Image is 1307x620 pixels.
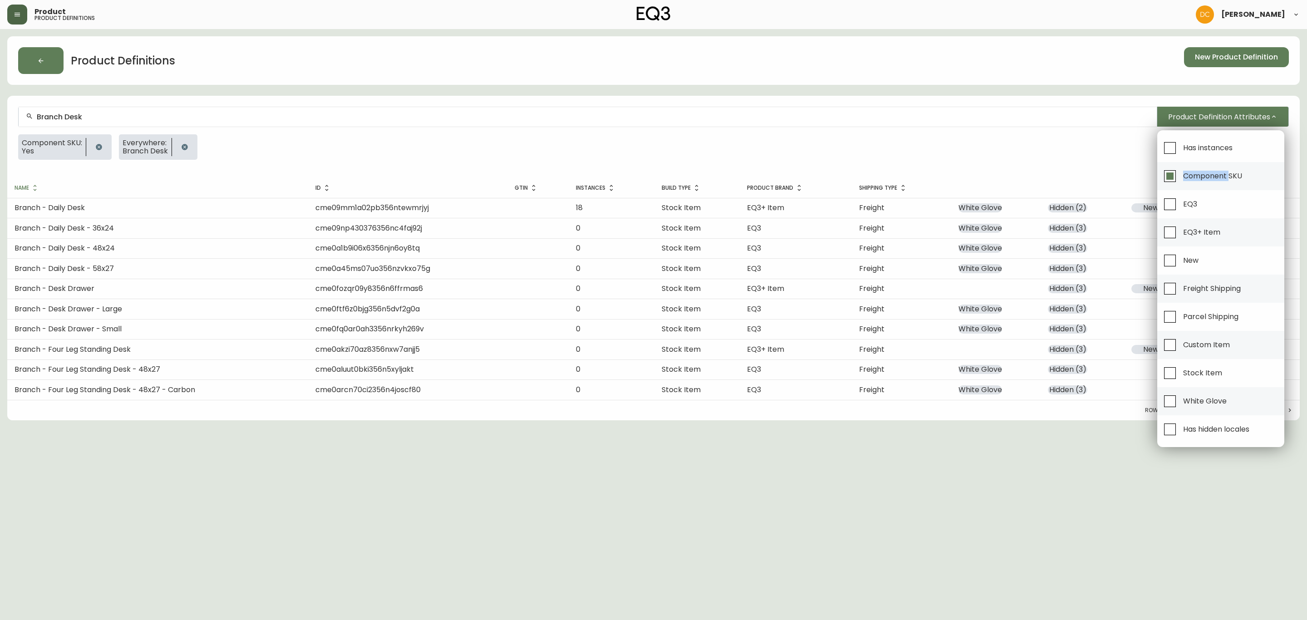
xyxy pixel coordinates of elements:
[1183,256,1199,265] span: New
[1183,396,1227,406] span: White Glove
[1183,368,1222,378] span: Stock Item
[1183,284,1241,293] span: Freight Shipping
[1183,143,1233,153] span: Has instances
[1183,171,1242,181] span: Component SKU
[1183,199,1197,209] span: EQ3
[1183,312,1238,321] span: Parcel Shipping
[1183,340,1230,349] span: Custom Item
[1183,424,1249,434] span: Has hidden locales
[1183,227,1220,237] span: EQ3+ Item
